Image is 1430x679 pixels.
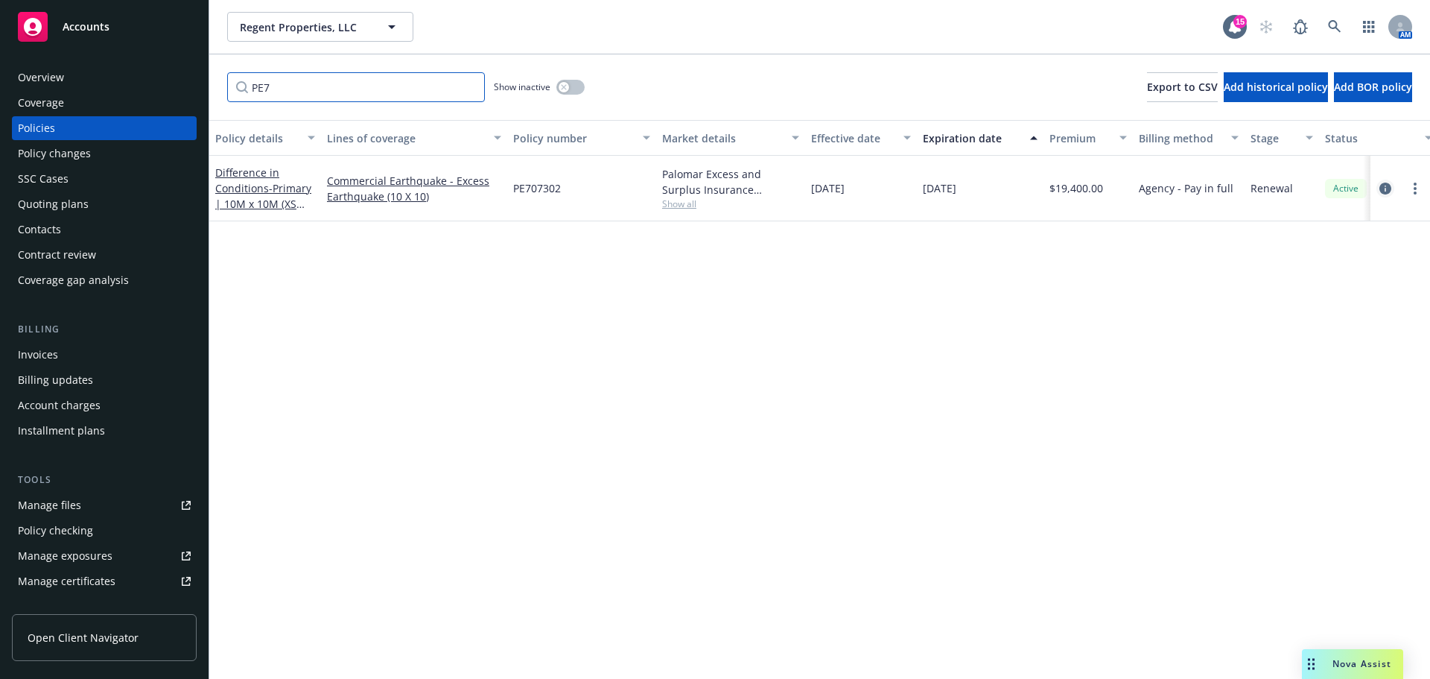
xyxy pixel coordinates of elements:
div: Policy checking [18,519,93,543]
button: Expiration date [917,120,1043,156]
div: Billing method [1139,130,1222,146]
span: Active [1331,182,1361,195]
div: Palomar Excess and Surplus Insurance Company, [GEOGRAPHIC_DATA], Amwins [662,166,799,198]
div: Contacts [18,218,61,241]
a: Difference in Conditions [215,165,311,227]
button: Add BOR policy [1334,72,1412,102]
button: Market details [656,120,805,156]
div: Manage files [18,493,81,517]
button: Nova Assist [1302,649,1403,679]
a: Manage claims [12,595,197,619]
button: Stage [1245,120,1319,156]
a: Coverage [12,91,197,115]
span: - Primary | 10M x 10M (XS over AFM) [215,181,311,227]
span: Add BOR policy [1334,80,1412,94]
a: Overview [12,66,197,89]
div: 15 [1233,15,1247,28]
div: Lines of coverage [327,130,485,146]
a: Account charges [12,394,197,417]
a: Report a Bug [1286,12,1315,42]
button: Regent Properties, LLC [227,12,413,42]
div: Coverage gap analysis [18,268,129,292]
span: [DATE] [811,180,845,196]
div: Drag to move [1302,649,1321,679]
a: Quoting plans [12,192,197,216]
a: Installment plans [12,419,197,443]
a: Manage files [12,493,197,517]
button: Policy details [209,120,321,156]
div: Status [1325,130,1416,146]
button: Export to CSV [1147,72,1218,102]
a: Start snowing [1251,12,1281,42]
a: Accounts [12,6,197,48]
div: Policies [18,116,55,140]
a: Switch app [1354,12,1384,42]
div: Effective date [811,130,894,146]
span: Nova Assist [1332,657,1391,670]
a: Policy changes [12,142,197,165]
button: Effective date [805,120,917,156]
a: Coverage gap analysis [12,268,197,292]
span: PE707302 [513,180,561,196]
button: Premium [1043,120,1133,156]
div: Billing [12,322,197,337]
div: Policy number [513,130,634,146]
a: Search [1320,12,1350,42]
div: Billing updates [18,368,93,392]
span: Renewal [1251,180,1293,196]
span: Add historical policy [1224,80,1328,94]
a: Manage certificates [12,569,197,593]
a: Invoices [12,343,197,367]
a: Contacts [12,218,197,241]
div: Coverage [18,91,64,115]
span: Show all [662,198,799,210]
div: Quoting plans [18,192,89,216]
button: Add historical policy [1224,72,1328,102]
a: SSC Cases [12,167,197,191]
a: Manage exposures [12,544,197,568]
div: Manage claims [18,595,93,619]
span: Show inactive [494,80,550,93]
span: Accounts [63,21,109,33]
span: [DATE] [923,180,956,196]
button: Policy number [507,120,656,156]
div: Tools [12,473,197,487]
a: Policies [12,116,197,140]
a: Contract review [12,243,197,267]
a: more [1406,180,1424,198]
a: Policy checking [12,519,197,543]
div: Policy changes [18,142,91,165]
span: Regent Properties, LLC [240,19,369,35]
div: Stage [1251,130,1297,146]
div: Manage certificates [18,569,115,593]
button: Billing method [1133,120,1245,156]
a: circleInformation [1376,180,1394,198]
span: Open Client Navigator [28,630,139,645]
div: Installment plans [18,419,105,443]
a: Commercial Earthquake - Excess Earthquake (10 X 10) [327,173,501,204]
div: SSC Cases [18,167,69,191]
div: Policy details [215,130,299,146]
div: Account charges [18,394,101,417]
span: Agency - Pay in full [1139,180,1233,196]
div: Premium [1049,130,1110,146]
div: Invoices [18,343,58,367]
button: Lines of coverage [321,120,507,156]
span: $19,400.00 [1049,180,1103,196]
div: Market details [662,130,783,146]
div: Expiration date [923,130,1021,146]
div: Contract review [18,243,96,267]
div: Overview [18,66,64,89]
span: Export to CSV [1147,80,1218,94]
div: Manage exposures [18,544,112,568]
a: Billing updates [12,368,197,392]
input: Filter by keyword... [227,72,485,102]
